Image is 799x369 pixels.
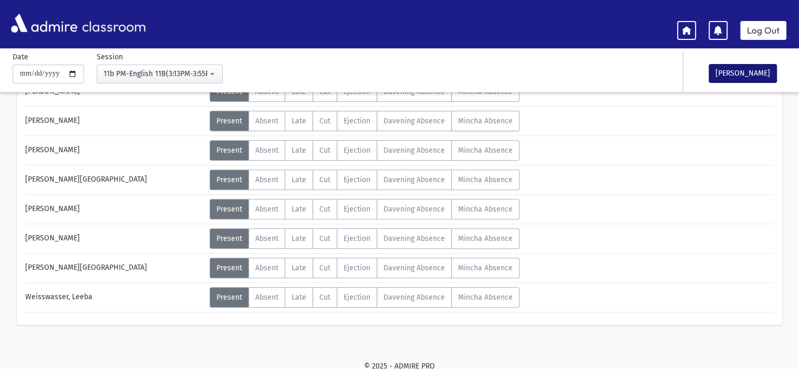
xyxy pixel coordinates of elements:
[292,263,306,272] span: Late
[255,263,278,272] span: Absent
[216,117,242,125] span: Present
[458,146,513,155] span: Mincha Absence
[97,51,123,62] label: Session
[216,175,242,184] span: Present
[216,293,242,302] span: Present
[292,293,306,302] span: Late
[383,146,445,155] span: Davening Absence
[383,263,445,272] span: Davening Absence
[383,117,445,125] span: Davening Absence
[80,9,146,37] span: classroom
[8,11,80,35] img: AdmirePro
[255,234,278,243] span: Absent
[103,68,207,79] div: 11b PM-English 11B(3:13PM-3:55PM)
[319,263,330,272] span: Cut
[13,51,28,62] label: Date
[20,228,210,249] div: [PERSON_NAME]
[319,175,330,184] span: Cut
[458,175,513,184] span: Mincha Absence
[292,146,306,155] span: Late
[255,205,278,214] span: Absent
[344,205,370,214] span: Ejection
[210,170,520,190] div: AttTypes
[709,64,777,83] button: [PERSON_NAME]
[319,293,330,302] span: Cut
[383,293,445,302] span: Davening Absence
[210,140,520,161] div: AttTypes
[216,234,242,243] span: Present
[216,263,242,272] span: Present
[210,258,520,278] div: AttTypes
[216,146,242,155] span: Present
[458,293,513,302] span: Mincha Absence
[344,234,370,243] span: Ejection
[319,205,330,214] span: Cut
[20,258,210,278] div: [PERSON_NAME][GEOGRAPHIC_DATA]
[740,21,786,40] a: Log Out
[319,117,330,125] span: Cut
[319,146,330,155] span: Cut
[20,170,210,190] div: [PERSON_NAME][GEOGRAPHIC_DATA]
[344,117,370,125] span: Ejection
[344,263,370,272] span: Ejection
[292,234,306,243] span: Late
[97,65,223,83] button: 11b PM-English 11B(3:13PM-3:55PM)
[292,175,306,184] span: Late
[216,205,242,214] span: Present
[383,205,445,214] span: Davening Absence
[292,205,306,214] span: Late
[255,175,278,184] span: Absent
[458,234,513,243] span: Mincha Absence
[210,199,520,219] div: AttTypes
[255,293,278,302] span: Absent
[344,293,370,302] span: Ejection
[210,228,520,249] div: AttTypes
[20,111,210,131] div: [PERSON_NAME]
[20,287,210,308] div: Weisswasser, Leeba
[20,199,210,219] div: [PERSON_NAME]
[383,234,445,243] span: Davening Absence
[458,263,513,272] span: Mincha Absence
[210,287,520,308] div: AttTypes
[255,117,278,125] span: Absent
[344,175,370,184] span: Ejection
[383,175,445,184] span: Davening Absence
[20,140,210,161] div: [PERSON_NAME]
[319,234,330,243] span: Cut
[255,146,278,155] span: Absent
[458,205,513,214] span: Mincha Absence
[458,117,513,125] span: Mincha Absence
[344,146,370,155] span: Ejection
[292,117,306,125] span: Late
[210,111,520,131] div: AttTypes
